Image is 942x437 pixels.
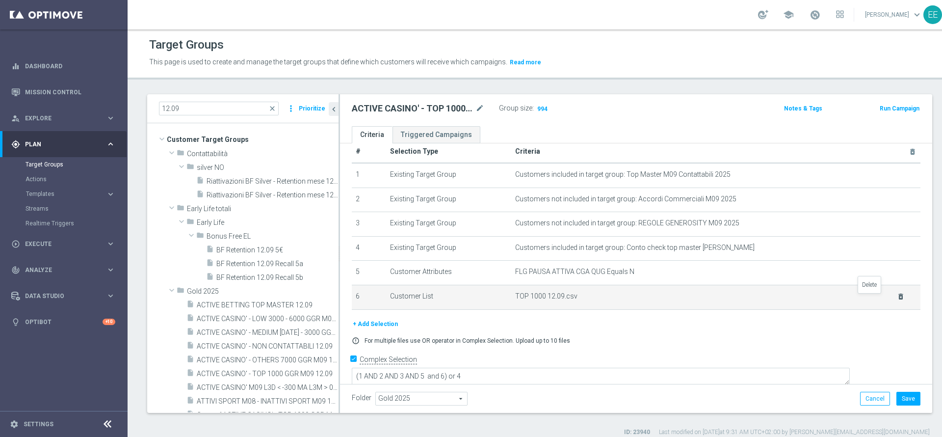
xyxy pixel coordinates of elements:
span: Contattabilit&#xE0; [187,150,339,158]
span: school [783,9,794,20]
a: Optibot [25,309,103,335]
i: keyboard_arrow_right [106,239,115,248]
span: Copy of ACTIVE CASINO&#x27; - TOP 1000 GGR M09 12.09 [197,411,339,419]
button: Read more [509,57,542,68]
span: keyboard_arrow_down [912,9,922,20]
i: insert_drive_file [206,273,214,284]
span: Gold 2025 [187,287,339,296]
td: 2 [352,188,386,212]
a: Streams [26,205,102,213]
i: insert_drive_file [186,382,194,394]
a: Target Groups [26,161,102,168]
span: ACTIVE CASINO&#x27; - NON CONTATTABILI 12.09 [197,342,339,351]
a: Triggered Campaigns [392,126,480,143]
a: Realtime Triggers [26,219,102,227]
a: Mission Control [25,79,115,105]
div: Templates [26,187,127,201]
span: Criteria [515,147,540,155]
button: gps_fixed Plan keyboard_arrow_right [11,140,116,148]
span: close [268,105,276,112]
div: Target Groups [26,157,127,172]
div: Execute [11,240,106,248]
button: Run Campaign [879,103,920,114]
button: Notes & Tags [783,103,823,114]
th: # [352,140,386,163]
i: insert_drive_file [186,355,194,366]
a: Settings [24,421,53,427]
span: Execute [25,241,106,247]
p: For multiple files use OR operator in Complex Selection. Upload up to 10 files [365,337,570,345]
td: 3 [352,212,386,237]
button: track_changes Analyze keyboard_arrow_right [11,266,116,274]
a: Criteria [352,126,392,143]
span: Bonus Free EL [207,232,339,241]
i: keyboard_arrow_right [106,265,115,274]
th: Selection Type [386,140,511,163]
td: Existing Target Group [386,236,511,261]
div: Plan [11,140,106,149]
span: BF Retention 12.09 Recall 5b [216,273,339,282]
div: +10 [103,319,115,325]
i: settings [10,420,19,429]
i: folder [186,163,194,174]
a: Dashboard [25,53,115,79]
i: insert_drive_file [186,410,194,421]
label: Last modified on [DATE] at 9:31 AM UTC+02:00 by [PERSON_NAME][EMAIL_ADDRESS][DOMAIN_NAME] [659,428,930,437]
span: silver NO [197,164,339,172]
span: ACTIVE CASINO&#x27; M09 L3D &lt; -300 MA L3M &gt; 0 12.09 [197,383,339,392]
i: gps_fixed [11,140,20,149]
i: insert_drive_file [186,341,194,353]
i: insert_drive_file [206,259,214,270]
i: insert_drive_file [206,245,214,256]
td: Existing Target Group [386,212,511,237]
i: insert_drive_file [186,300,194,311]
h2: ACTIVE CASINO' - TOP 1000 GGR M09 16.09 [352,103,473,114]
button: equalizer Dashboard [11,62,116,70]
button: Mission Control [11,88,116,96]
span: BF Retention 12.09 Recall 5a [216,260,339,268]
span: This page is used to create and manage the target groups that define which customers will receive... [149,58,507,66]
i: track_changes [11,266,20,274]
button: Templates keyboard_arrow_right [26,190,116,198]
i: insert_drive_file [186,369,194,380]
span: ACTIVE CASINO&#x27; - MEDIUM 1000 - 3000 GGR M09 12.09 [197,328,339,337]
td: 4 [352,236,386,261]
i: folder [177,286,184,298]
span: BF Retention 12.09 5&#x20AC; [216,246,339,254]
i: insert_drive_file [186,396,194,408]
i: folder [177,149,184,160]
button: play_circle_outline Execute keyboard_arrow_right [11,240,116,248]
span: Early Life totali [187,205,339,213]
i: delete_forever [909,148,916,156]
div: Explore [11,114,106,123]
i: keyboard_arrow_right [106,113,115,123]
td: 5 [352,261,386,285]
span: Early Life [197,218,339,227]
span: Plan [25,141,106,147]
i: keyboard_arrow_right [106,190,115,199]
td: Customer Attributes [386,261,511,285]
div: EE [923,5,942,24]
td: Existing Target Group [386,163,511,188]
span: ACTIVE BETTING TOP MASTER 12.09 [197,301,339,309]
i: lightbulb [11,318,20,327]
button: Prioritize [297,102,327,115]
i: person_search [11,114,20,123]
span: Customers included in target group: Top Master M09 Contattabili 2025 [515,170,731,179]
i: equalizer [11,62,20,71]
button: chevron_left [329,102,339,116]
span: Customers included in target group: Conto check top master [PERSON_NAME] [515,244,755,252]
div: Data Studio [11,292,106,300]
button: lightbulb Optibot +10 [11,318,116,326]
button: person_search Explore keyboard_arrow_right [11,114,116,122]
button: + Add Selection [352,319,399,329]
td: Customer List [386,285,511,309]
span: Riattivazioni BF Silver - Retention mese 12.09 low [207,177,339,186]
div: Templates [26,191,106,197]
